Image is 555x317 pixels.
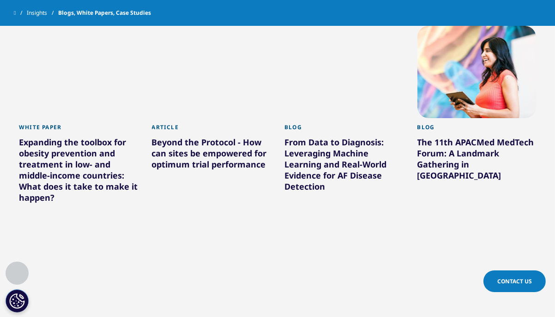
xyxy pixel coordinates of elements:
[6,289,29,312] button: Paramètres des cookies
[284,124,404,136] div: Blog
[417,118,537,204] a: Blog The 11th APACMed MedTech Forum: A Landmark Gathering in [GEOGRAPHIC_DATA]
[417,137,537,185] div: The 11th APACMed MedTech Forum: A Landmark Gathering in [GEOGRAPHIC_DATA]
[152,124,271,136] div: Article
[19,124,138,136] div: White Paper
[497,277,532,285] span: Contact Us
[27,5,58,21] a: Insights
[19,118,138,227] a: White Paper Expanding the toolbox for obesity prevention and treatment in low- and middle-income ...
[152,118,271,193] a: Article Beyond the Protocol - How can sites be empowered for optimum trial performance
[483,270,546,292] a: Contact Us
[417,124,537,136] div: Blog
[284,137,404,196] div: From Data to Diagnosis: Leveraging Machine Learning and Real-World Evidence for AF Disease Detection
[152,137,271,173] div: Beyond the Protocol - How can sites be empowered for optimum trial performance
[58,5,151,21] span: Blogs, White Papers, Case Studies
[284,118,404,215] a: Blog From Data to Diagnosis: Leveraging Machine Learning and Real-World Evidence for AF Disease D...
[19,137,138,207] div: Expanding the toolbox for obesity prevention and treatment in low- and middle-income countries: W...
